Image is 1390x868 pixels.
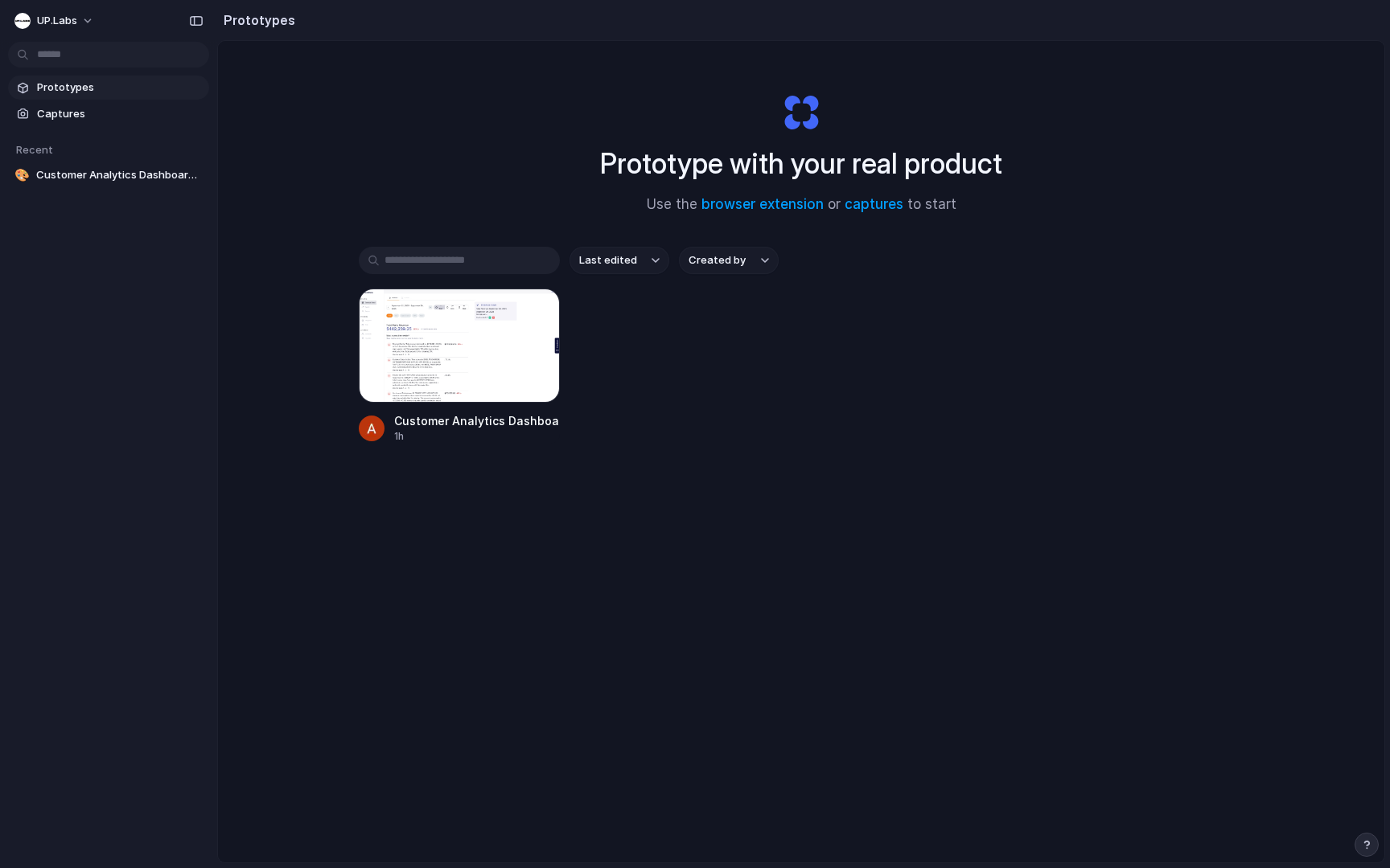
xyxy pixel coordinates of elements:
[8,163,209,187] a: 🎨Customer Analytics Dashboard Insights
[647,194,956,215] span: Use the or to start
[570,247,669,274] button: Last edited
[8,8,102,34] button: UP.Labs
[36,167,203,183] span: Customer Analytics Dashboard Insights
[359,289,560,444] a: Customer Analytics Dashboard InsightsCustomer Analytics Dashboard Insights1h
[600,142,1002,185] h1: Prototype with your real product
[679,247,779,274] button: Created by
[579,252,637,268] span: Last edited
[689,252,746,268] span: Created by
[16,143,53,156] span: Recent
[701,196,824,212] a: browser extension
[394,412,560,429] div: Customer Analytics Dashboard Insights
[8,76,209,100] a: Prototypes
[37,80,203,96] span: Prototypes
[217,10,295,30] h2: Prototypes
[14,167,30,183] div: 🎨
[37,106,203,122] span: Captures
[394,429,560,444] div: 1h
[845,196,903,212] a: captures
[8,102,209,126] a: Captures
[37,13,77,29] span: UP.Labs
